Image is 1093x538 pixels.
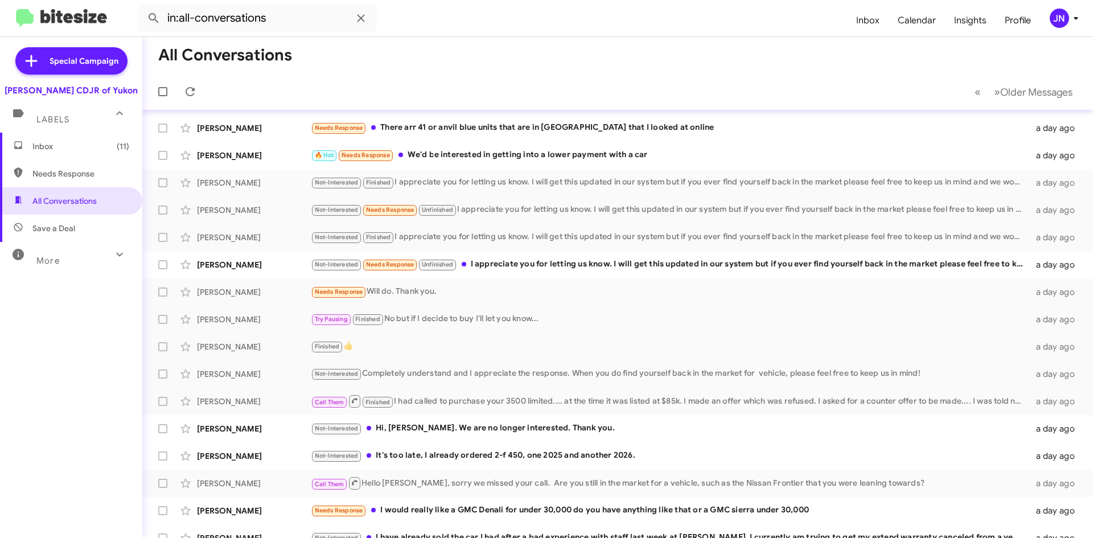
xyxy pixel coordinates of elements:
[1029,450,1084,462] div: a day ago
[311,422,1029,435] div: Hi, [PERSON_NAME]. We are no longer interested. Thank you.
[1029,341,1084,352] div: a day ago
[315,399,344,406] span: Call Them
[197,204,311,216] div: [PERSON_NAME]
[311,476,1029,490] div: Hello [PERSON_NAME], sorry we missed your call. Are you still in the market for a vehicle, such a...
[197,314,311,325] div: [PERSON_NAME]
[311,449,1029,462] div: It's too late, I already ordered 2-f 450, one 2025 and another 2026.
[996,4,1040,37] a: Profile
[1029,259,1084,270] div: a day ago
[311,394,1029,408] div: I had called to purchase your 3500 limited.... at the time it was listed at $85k. I made an offer...
[197,122,311,134] div: [PERSON_NAME]
[1029,150,1084,161] div: a day ago
[311,149,1029,162] div: We'd be interested in getting into a lower payment with a car
[975,85,981,99] span: «
[311,231,1029,244] div: I appreciate you for letting us know. I will get this updated in our system but if you ever find ...
[311,504,1029,517] div: I would really like a GMC Denali for under 30,000 do you have anything like that or a GMC sierra ...
[1029,505,1084,516] div: a day ago
[197,341,311,352] div: [PERSON_NAME]
[315,480,344,488] span: Call Them
[36,256,60,266] span: More
[50,55,118,67] span: Special Campaign
[847,4,889,37] a: Inbox
[197,232,311,243] div: [PERSON_NAME]
[889,4,945,37] a: Calendar
[197,396,311,407] div: [PERSON_NAME]
[311,121,1029,134] div: There arr 41 or anvil blue units that are in [GEOGRAPHIC_DATA] that I looked at online
[315,124,363,132] span: Needs Response
[987,80,1079,104] button: Next
[1000,86,1073,98] span: Older Messages
[1029,177,1084,188] div: a day ago
[366,261,414,268] span: Needs Response
[311,203,1029,216] div: I appreciate you for letting us know. I will get this updated in our system but if you ever find ...
[366,179,391,186] span: Finished
[945,4,996,37] a: Insights
[197,150,311,161] div: [PERSON_NAME]
[32,168,129,179] span: Needs Response
[1029,478,1084,489] div: a day ago
[197,505,311,516] div: [PERSON_NAME]
[355,315,380,323] span: Finished
[311,367,1029,380] div: Completely understand and I appreciate the response. When you do find yourself back in the market...
[968,80,988,104] button: Previous
[315,151,334,159] span: 🔥 Hot
[311,313,1029,326] div: No but if I decide to buy I'll let you know...
[994,85,1000,99] span: »
[311,258,1029,271] div: I appreciate you for letting us know. I will get this updated in our system but if you ever find ...
[32,141,129,152] span: Inbox
[311,285,1029,298] div: Will do. Thank you.
[342,151,390,159] span: Needs Response
[36,114,69,125] span: Labels
[315,206,359,213] span: Not-Interested
[365,399,391,406] span: Finished
[197,259,311,270] div: [PERSON_NAME]
[158,46,292,64] h1: All Conversations
[366,206,414,213] span: Needs Response
[197,368,311,380] div: [PERSON_NAME]
[32,223,75,234] span: Save a Deal
[1040,9,1080,28] button: JN
[315,288,363,295] span: Needs Response
[1029,232,1084,243] div: a day ago
[315,179,359,186] span: Not-Interested
[315,425,359,432] span: Not-Interested
[311,176,1029,189] div: I appreciate you for letting us know. I will get this updated in our system but if you ever find ...
[5,85,138,96] div: [PERSON_NAME] CDJR of Yukon
[1029,314,1084,325] div: a day ago
[422,261,453,268] span: Unfinished
[197,450,311,462] div: [PERSON_NAME]
[422,206,453,213] span: Unfinished
[197,286,311,298] div: [PERSON_NAME]
[117,141,129,152] span: (11)
[315,233,359,241] span: Not-Interested
[315,452,359,459] span: Not-Interested
[197,423,311,434] div: [PERSON_NAME]
[1050,9,1069,28] div: JN
[1029,368,1084,380] div: a day ago
[197,478,311,489] div: [PERSON_NAME]
[311,340,1029,353] div: 👍
[315,343,340,350] span: Finished
[1029,396,1084,407] div: a day ago
[1029,286,1084,298] div: a day ago
[1029,122,1084,134] div: a day ago
[366,233,391,241] span: Finished
[1029,204,1084,216] div: a day ago
[32,195,97,207] span: All Conversations
[315,261,359,268] span: Not-Interested
[315,507,363,514] span: Needs Response
[15,47,128,75] a: Special Campaign
[1029,423,1084,434] div: a day ago
[315,315,348,323] span: Try Pausing
[138,5,377,32] input: Search
[197,177,311,188] div: [PERSON_NAME]
[315,370,359,377] span: Not-Interested
[968,80,1079,104] nav: Page navigation example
